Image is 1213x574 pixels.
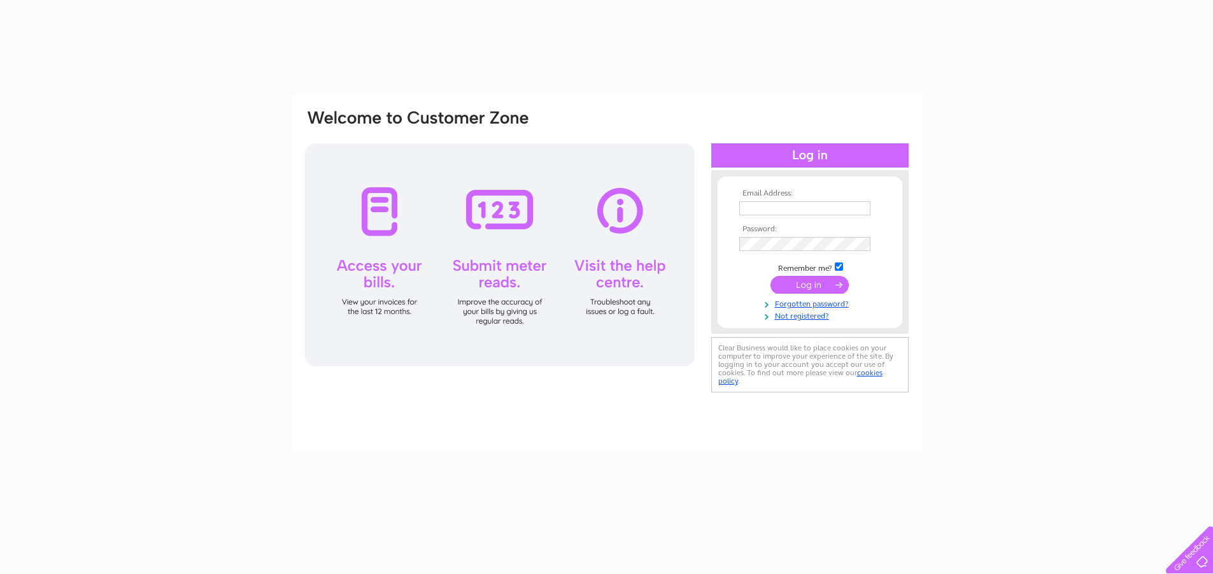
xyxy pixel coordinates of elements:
td: Remember me? [736,261,884,273]
th: Email Address: [736,189,884,198]
a: Not registered? [739,309,884,321]
div: Clear Business would like to place cookies on your computer to improve your experience of the sit... [711,337,909,392]
a: cookies policy [718,368,883,385]
th: Password: [736,225,884,234]
input: Submit [770,276,849,294]
a: Forgotten password? [739,297,884,309]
